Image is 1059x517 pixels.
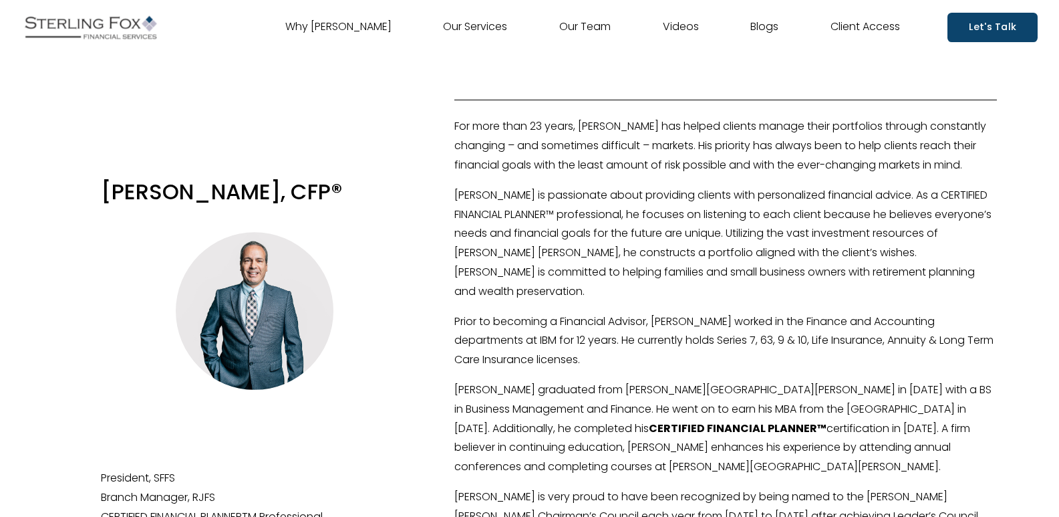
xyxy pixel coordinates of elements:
a: Videos [663,17,699,38]
p: [PERSON_NAME] is passionate about providing clients with personalized financial advice. As a CERT... [454,186,997,302]
a: Let's Talk [947,13,1038,41]
p: Prior to becoming a Financial Advisor, [PERSON_NAME] worked in the Finance and Accounting departm... [454,312,997,370]
a: Client Access [830,17,900,38]
p: [PERSON_NAME] graduated from [PERSON_NAME][GEOGRAPHIC_DATA][PERSON_NAME] in [DATE] with a BS in B... [454,381,997,477]
a: Our Team [559,17,611,38]
p: For more than 23 years, [PERSON_NAME] has helped clients manage their portfolios through constant... [454,117,997,175]
img: Sterling Fox Financial Services [21,11,160,44]
strong: CERTIFIED FINANCIAL PLANNER™ [649,421,826,436]
a: Our Services [443,17,507,38]
h3: [PERSON_NAME], CFP® [101,177,408,206]
a: Blogs [750,17,778,38]
a: Why [PERSON_NAME] [285,17,392,38]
